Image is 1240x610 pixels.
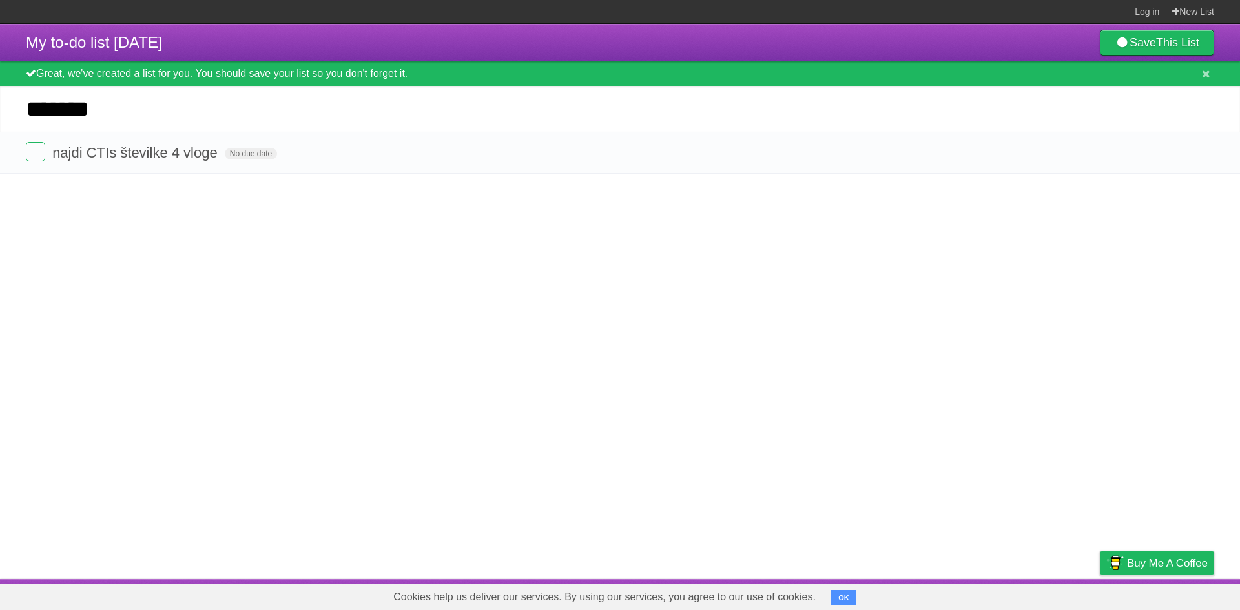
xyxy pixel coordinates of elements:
[225,148,277,159] span: No due date
[1106,552,1124,574] img: Buy me a coffee
[1100,551,1214,575] a: Buy me a coffee
[1133,582,1214,607] a: Suggest a feature
[380,584,829,610] span: Cookies help us deliver our services. By using our services, you agree to our use of cookies.
[26,142,45,161] label: Done
[831,590,856,605] button: OK
[928,582,955,607] a: About
[26,34,163,51] span: My to-do list [DATE]
[1127,552,1208,574] span: Buy me a coffee
[1156,36,1199,49] b: This List
[52,145,221,161] span: najdi CTIs številke 4 vloge
[971,582,1023,607] a: Developers
[1039,582,1068,607] a: Terms
[1083,582,1117,607] a: Privacy
[1100,30,1214,56] a: SaveThis List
